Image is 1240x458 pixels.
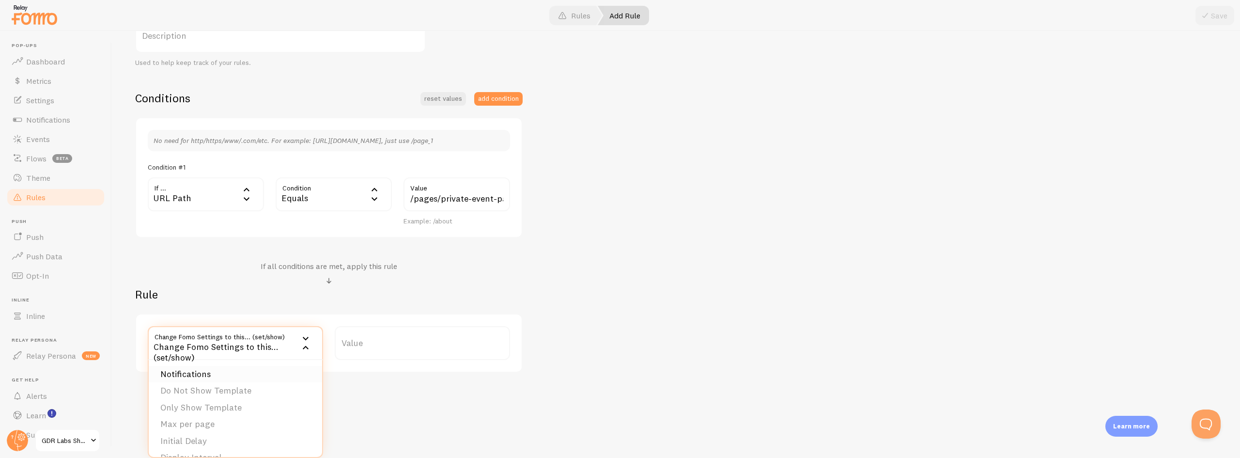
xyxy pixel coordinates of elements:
a: Settings [6,91,106,110]
span: Events [26,134,50,144]
a: Push [6,227,106,247]
a: Dashboard [6,52,106,71]
a: Support [6,425,106,444]
a: Theme [6,168,106,188]
span: Push [12,219,106,225]
h4: If all conditions are met, apply this rule [261,261,397,271]
a: Metrics [6,71,106,91]
span: Dashboard [26,57,65,66]
img: fomo-relay-logo-orange.svg [10,2,59,27]
label: Description [135,19,426,53]
a: Notifications [6,110,106,129]
span: Relay Persona [26,351,76,361]
li: Max per page [149,416,322,433]
span: GDR Labs Shopify Website [42,435,88,446]
a: Events [6,129,106,149]
span: Rules [26,192,46,202]
span: Pop-ups [12,43,106,49]
a: Alerts [6,386,106,406]
h5: Condition #1 [148,163,186,172]
span: Settings [26,95,54,105]
span: Opt-In [26,271,49,281]
button: reset values [420,92,466,106]
li: Initial Delay [149,433,322,450]
svg: <p>Watch New Feature Tutorials!</p> [47,409,56,418]
label: Value [403,177,510,194]
li: Notifications [149,366,322,383]
h2: Rule [135,287,523,302]
span: Learn [26,411,46,420]
a: Flows beta [6,149,106,168]
span: Theme [26,173,50,183]
h2: Conditions [135,91,190,106]
p: No need for http/https/www/.com/etc. For example: [URL][DOMAIN_NAME], just use /page_1 [154,136,504,145]
span: beta [52,154,72,163]
label: Value [335,326,510,360]
div: Learn more [1105,416,1158,437]
a: Relay Persona new [6,346,106,365]
div: Change Fomo Settings to this... (set/show) [148,326,323,360]
button: add condition [474,92,523,106]
span: Push [26,232,44,242]
span: Notifications [26,115,70,125]
a: Rules [6,188,106,207]
div: URL Path [148,177,264,211]
span: Inline [26,311,45,321]
a: Push Data [6,247,106,266]
p: Learn more [1113,422,1150,431]
span: Metrics [26,76,51,86]
div: Used to help keep track of your rules. [135,59,426,67]
iframe: Help Scout Beacon - Open [1192,410,1221,439]
li: Only Show Template [149,399,322,416]
a: GDR Labs Shopify Website [35,429,100,452]
span: Relay Persona [12,337,106,344]
span: new [82,351,100,360]
div: Equals [276,177,392,211]
span: Flows [26,154,46,163]
span: Get Help [12,377,106,383]
span: Inline [12,297,106,303]
a: Learn [6,406,106,425]
a: Opt-In [6,266,106,285]
li: Do Not Show Template [149,382,322,399]
span: Push Data [26,252,62,261]
a: Inline [6,306,106,326]
div: Example: /about [403,217,510,226]
span: Alerts [26,391,47,401]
